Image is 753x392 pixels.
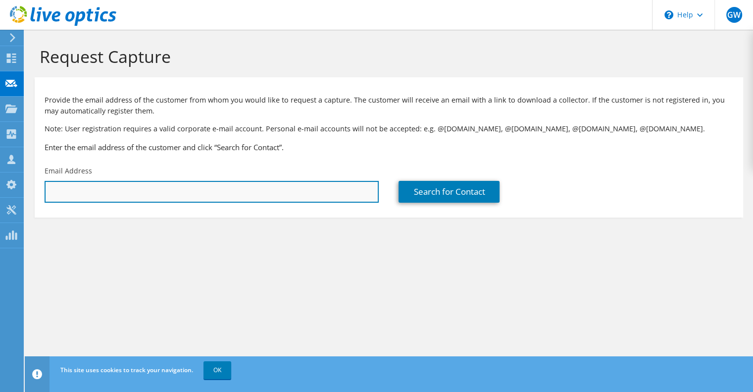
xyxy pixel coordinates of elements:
svg: \n [664,10,673,19]
span: GW [726,7,742,23]
label: Email Address [45,166,92,176]
span: This site uses cookies to track your navigation. [60,366,193,374]
p: Provide the email address of the customer from whom you would like to request a capture. The cust... [45,95,733,116]
h1: Request Capture [40,46,733,67]
a: OK [203,361,231,379]
p: Note: User registration requires a valid corporate e-mail account. Personal e-mail accounts will ... [45,123,733,134]
a: Search for Contact [399,181,500,203]
h3: Enter the email address of the customer and click “Search for Contact”. [45,142,733,153]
